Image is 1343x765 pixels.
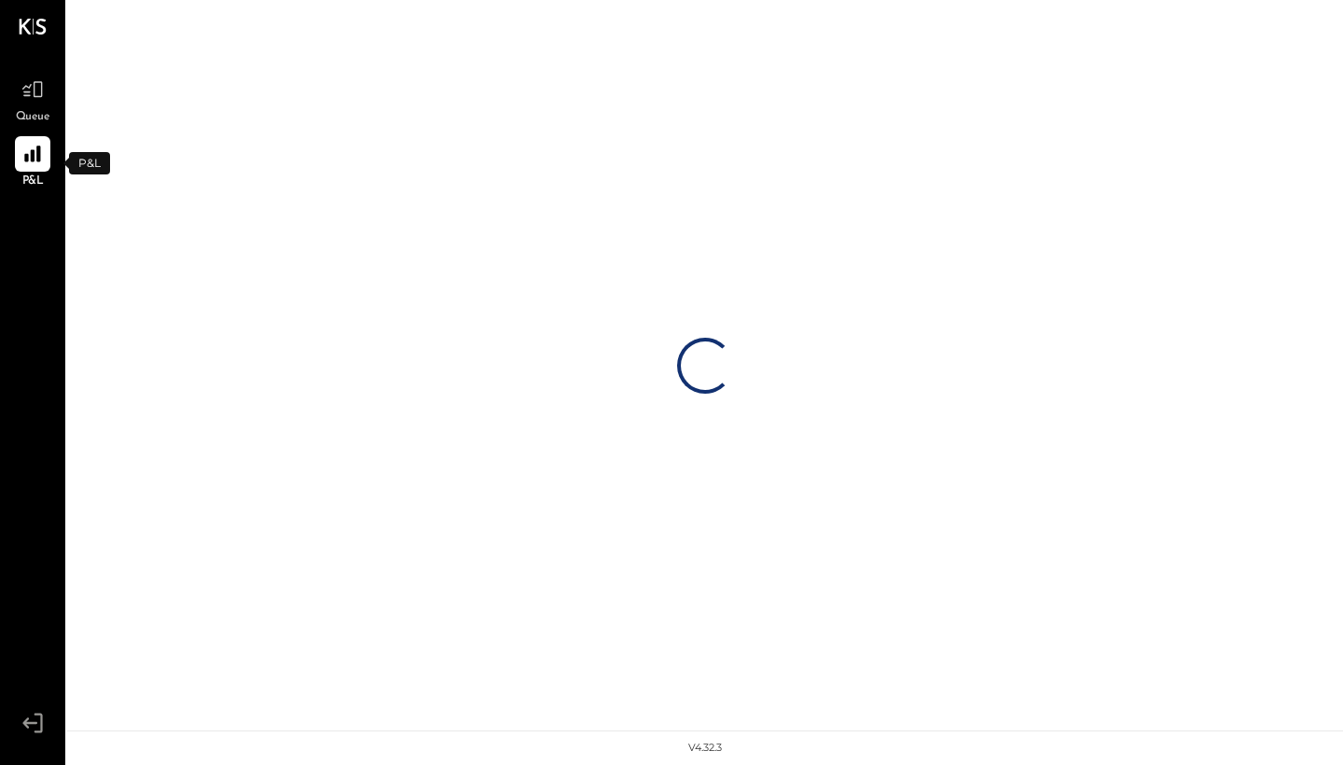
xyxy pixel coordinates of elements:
a: Queue [1,72,64,126]
a: P&L [1,136,64,190]
span: Queue [16,109,50,126]
div: P&L [69,152,110,174]
div: v 4.32.3 [688,741,722,756]
span: P&L [22,174,44,190]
